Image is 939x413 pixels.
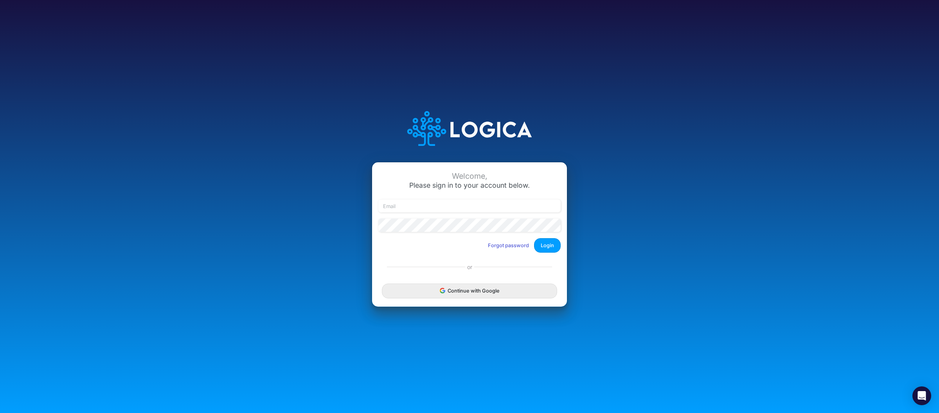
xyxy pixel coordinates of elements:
[483,239,534,252] button: Forgot password
[382,284,557,298] button: Continue with Google
[534,238,561,253] button: Login
[378,172,561,181] div: Welcome,
[912,386,931,405] div: Open Intercom Messenger
[409,181,530,189] span: Please sign in to your account below.
[378,199,561,213] input: Email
